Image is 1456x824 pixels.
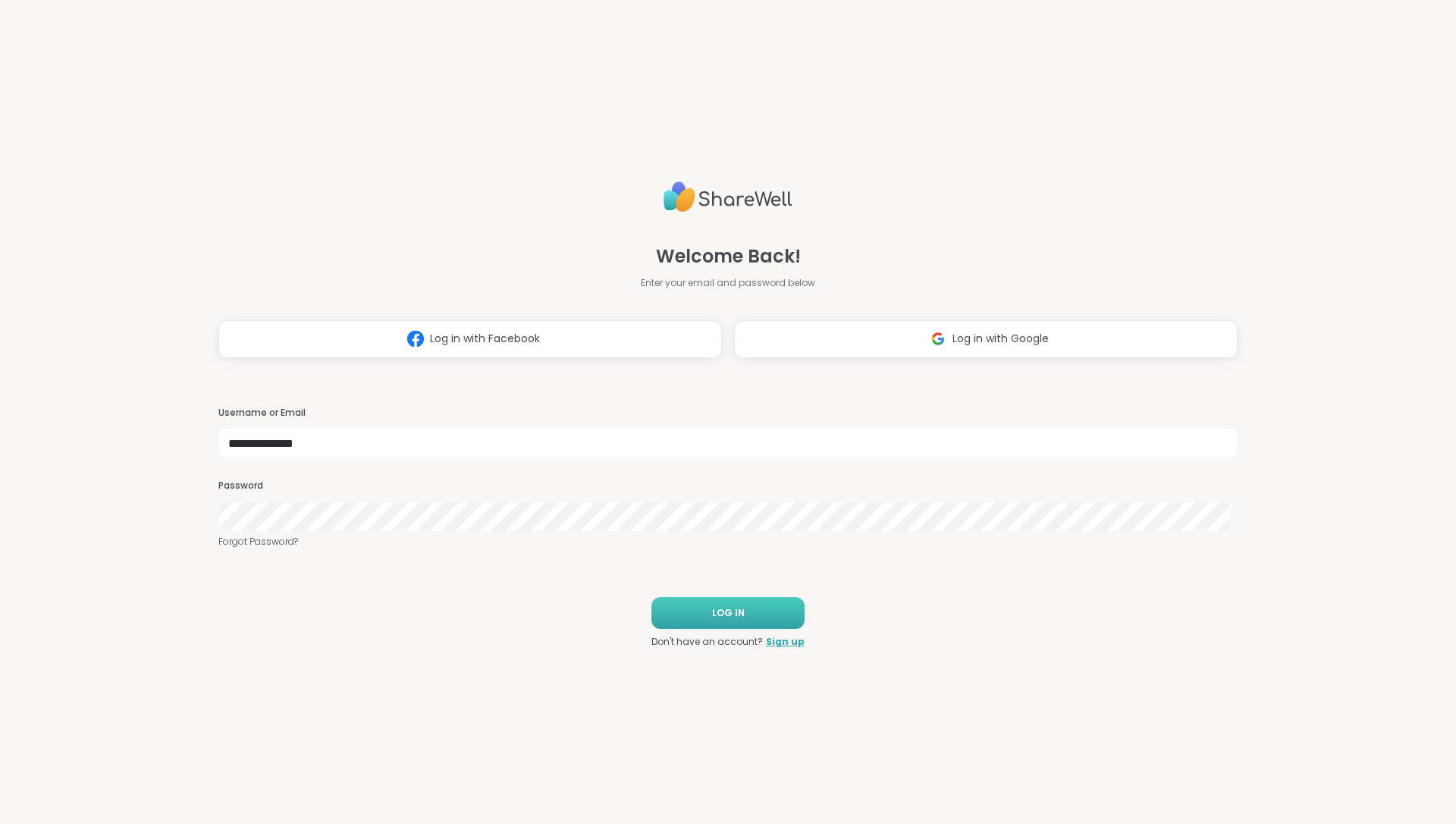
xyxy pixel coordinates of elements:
span: LOG IN [712,606,745,620]
button: LOG IN [651,597,805,629]
span: Don't have an account? [651,635,763,649]
button: Log in with Facebook [218,320,722,358]
img: ShareWell Logomark [924,325,952,353]
h3: Username or Email [218,407,1238,420]
img: ShareWell Logo [664,175,792,219]
span: Enter your email and password below [641,276,815,290]
img: ShareWell Logomark [401,325,430,353]
a: Forgot Password? [218,535,1238,549]
button: Log in with Google [734,320,1238,358]
span: Log in with Facebook [430,331,540,347]
span: Log in with Google [952,331,1049,347]
span: Welcome Back! [656,243,801,270]
h3: Password [218,480,1238,492]
a: Sign up [766,635,805,649]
